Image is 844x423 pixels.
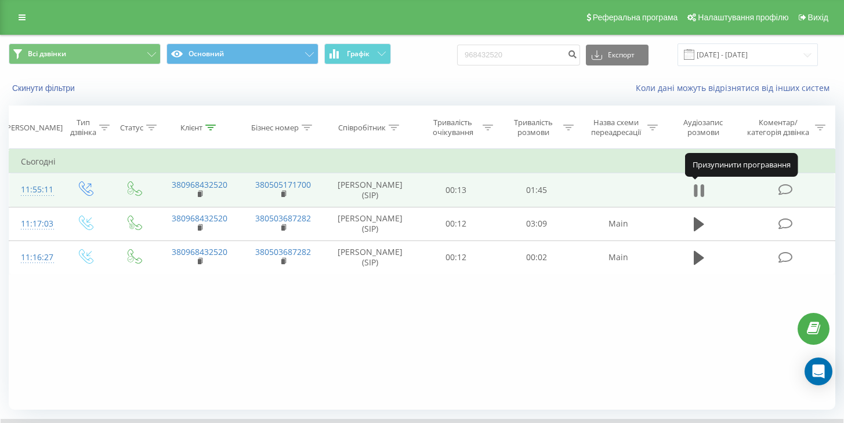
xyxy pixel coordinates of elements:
[9,83,81,93] button: Скинути фільтри
[577,207,661,240] td: Main
[457,45,580,65] input: Пошук за номером
[325,240,415,274] td: [PERSON_NAME] (SIP)
[671,118,736,137] div: Аудіозапис розмови
[180,123,202,133] div: Клієнт
[636,82,835,93] a: Коли дані можуть відрізнятися вiд інших систем
[325,207,415,240] td: [PERSON_NAME] (SIP)
[593,13,678,22] span: Реферальна програма
[255,246,311,257] a: 380503687282
[166,43,318,64] button: Основний
[325,173,415,207] td: [PERSON_NAME] (SIP)
[496,207,577,240] td: 03:09
[120,123,143,133] div: Статус
[587,118,644,137] div: Назва схеми переадресації
[9,43,161,64] button: Всі дзвінки
[324,43,391,64] button: Графік
[347,50,370,58] span: Графік
[577,240,661,274] td: Main
[21,213,49,235] div: 11:17:03
[28,49,66,59] span: Всі дзвінки
[685,153,798,176] div: Призупинити програвання
[251,123,299,133] div: Бізнес номер
[415,173,496,207] td: 00:13
[586,45,649,65] button: Експорт
[255,213,311,224] a: 380503687282
[496,173,577,207] td: 01:45
[255,179,311,190] a: 380505171700
[172,246,227,257] a: 380968432520
[70,118,96,137] div: Тип дзвінка
[9,150,835,173] td: Сьогодні
[338,123,386,133] div: Співробітник
[698,13,788,22] span: Налаштування профілю
[808,13,828,22] span: Вихід
[415,207,496,240] td: 00:12
[172,213,227,224] a: 380968432520
[21,178,49,201] div: 11:55:11
[506,118,560,137] div: Тривалість розмови
[21,246,49,269] div: 11:16:27
[172,179,227,190] a: 380968432520
[426,118,480,137] div: Тривалість очікування
[496,240,577,274] td: 00:02
[744,118,812,137] div: Коментар/категорія дзвінка
[4,123,63,133] div: [PERSON_NAME]
[415,240,496,274] td: 00:12
[805,358,832,385] div: Open Intercom Messenger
